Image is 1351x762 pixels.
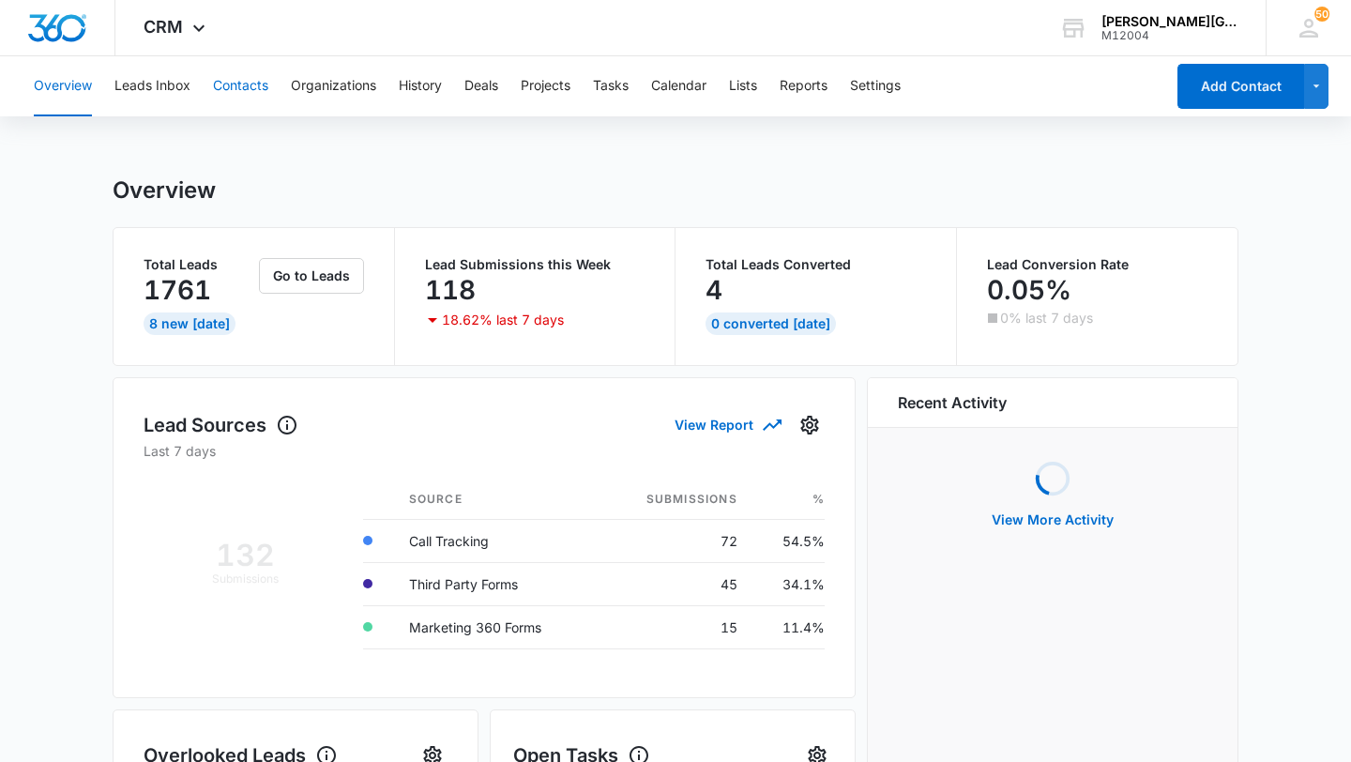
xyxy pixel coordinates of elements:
p: 18.62% last 7 days [442,313,564,327]
td: 34.1% [752,562,825,605]
button: View Report [675,408,780,441]
p: 118 [425,275,476,305]
p: 1761 [144,275,211,305]
button: Organizations [291,56,376,116]
span: 50 [1314,7,1329,22]
td: 72 [599,519,751,562]
button: Settings [795,410,825,440]
button: Contacts [213,56,268,116]
td: Third Party Forms [394,562,600,605]
div: 0 Converted [DATE] [706,312,836,335]
div: account id [1101,29,1238,42]
p: Total Leads Converted [706,258,926,271]
p: Lead Conversion Rate [987,258,1208,271]
div: account name [1101,14,1238,29]
th: Source [394,480,600,520]
a: Go to Leads [259,267,364,283]
p: Lead Submissions this Week [425,258,645,271]
div: 8 New [DATE] [144,312,235,335]
button: Calendar [651,56,706,116]
td: 11.4% [752,605,825,648]
button: Go to Leads [259,258,364,294]
p: Last 7 days [144,441,825,461]
button: Settings [850,56,901,116]
p: 0% last 7 days [1000,312,1093,325]
td: Call Tracking [394,519,600,562]
button: Reports [780,56,827,116]
button: Tasks [593,56,629,116]
h6: Recent Activity [898,391,1007,414]
button: Add Contact [1177,64,1304,109]
td: Marketing 360 Forms [394,605,600,648]
button: Projects [521,56,570,116]
button: Lists [729,56,757,116]
button: Overview [34,56,92,116]
div: notifications count [1314,7,1329,22]
button: Deals [464,56,498,116]
span: CRM [144,17,183,37]
th: % [752,480,825,520]
p: 4 [706,275,722,305]
h1: Lead Sources [144,411,298,439]
th: Submissions [599,480,751,520]
button: Leads Inbox [114,56,190,116]
td: 45 [599,562,751,605]
button: History [399,56,442,116]
h1: Overview [113,176,216,205]
p: 0.05% [987,275,1071,305]
button: View More Activity [973,497,1132,542]
p: Total Leads [144,258,255,271]
td: 54.5% [752,519,825,562]
td: 15 [599,605,751,648]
